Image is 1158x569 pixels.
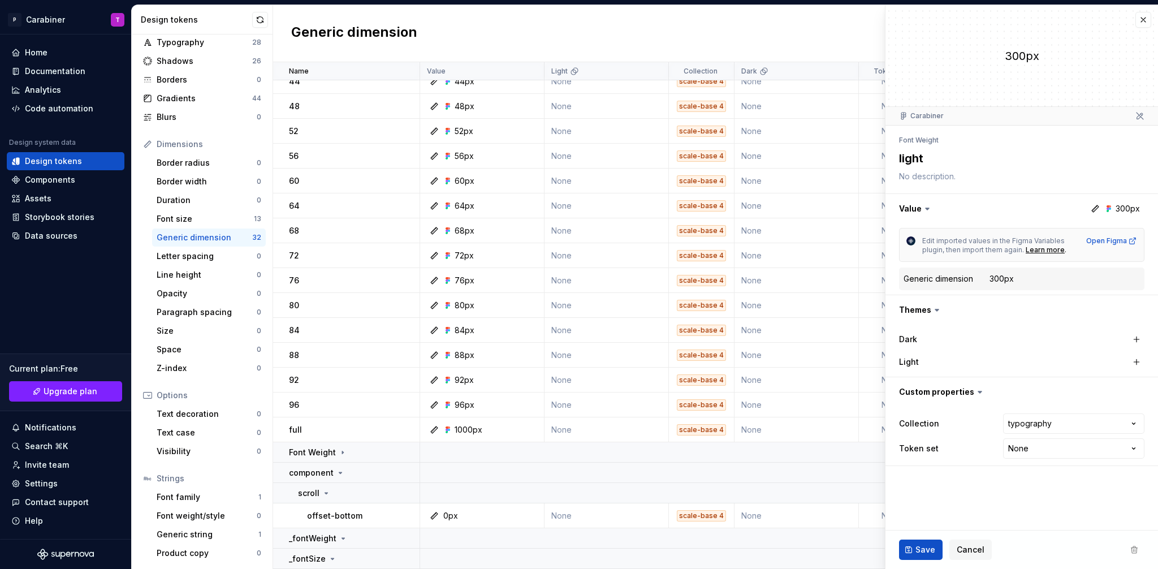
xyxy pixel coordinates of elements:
p: 44 [289,76,300,87]
span: . [1065,245,1066,254]
a: Product copy0 [152,544,266,562]
p: Value [427,67,446,76]
td: None [859,243,924,268]
p: 80 [289,300,299,311]
td: None [545,318,669,343]
td: None [734,368,859,393]
a: Assets [7,189,124,208]
a: Generic string1 [152,525,266,544]
label: Light [899,356,919,368]
a: Paragraph spacing0 [152,303,266,321]
div: Borders [157,74,257,85]
p: 60 [289,175,299,187]
li: Font Weight [899,136,939,144]
td: None [545,69,669,94]
p: full [289,424,302,436]
td: None [859,144,924,169]
p: component [289,467,334,479]
div: Generic string [157,529,258,540]
td: None [545,169,669,193]
div: Space [157,344,257,355]
div: 0 [257,158,261,167]
a: Font family1 [152,488,266,506]
div: Border radius [157,157,257,169]
div: Contact support [25,497,89,508]
div: 68px [455,225,474,236]
div: Typography [157,37,252,48]
h2: Generic dimension [291,23,417,44]
div: P [8,13,21,27]
span: Cancel [957,544,984,555]
div: scale-base 4 [677,150,726,162]
div: 13 [254,214,261,223]
td: None [734,169,859,193]
td: None [545,94,669,119]
div: 300px [885,48,1158,64]
td: None [859,119,924,144]
div: 32 [252,233,261,242]
div: scale-base 4 [677,76,726,87]
div: Generic dimension [904,273,973,284]
div: Current plan : Free [9,363,122,374]
span: Edit imported values in the Figma Variables plugin, then import them again. [922,236,1066,254]
a: Design tokens [7,152,124,170]
div: Learn more [1026,245,1065,255]
div: 72px [455,250,474,261]
a: Supernova Logo [37,549,94,560]
td: None [859,393,924,417]
div: scale-base 4 [677,300,726,311]
p: Token set [874,67,908,76]
div: 0 [257,549,261,558]
td: None [859,343,924,368]
div: Analytics [25,84,61,96]
div: scale-base 4 [677,175,726,187]
td: None [734,503,859,528]
div: Blurs [157,111,257,123]
a: Shadows26 [139,52,266,70]
div: 28 [252,38,261,47]
td: None [734,417,859,442]
td: None [734,343,859,368]
div: 0 [257,196,261,205]
a: Gradients44 [139,89,266,107]
button: Search ⌘K [7,437,124,455]
div: Design system data [9,138,76,147]
td: None [545,503,669,528]
td: None [734,318,859,343]
div: scale-base 4 [677,126,726,137]
div: 44px [455,76,474,87]
div: Search ⌘K [25,441,68,452]
div: Design tokens [25,156,82,167]
div: scale-base 4 [677,399,726,411]
td: None [859,268,924,293]
div: scale-base 4 [677,200,726,212]
div: 92px [455,374,474,386]
div: 300px [990,273,1014,284]
div: 0 [257,75,261,84]
a: Typography28 [139,33,266,51]
div: Storybook stories [25,212,94,223]
p: _fontSize [289,553,326,564]
div: Open Figma [1086,236,1137,245]
td: None [734,119,859,144]
p: 88 [289,350,299,361]
td: None [734,268,859,293]
div: Generic dimension [157,232,252,243]
button: PCarabinerT [2,7,129,32]
div: 0 [257,252,261,261]
textarea: light [897,148,1142,169]
label: Collection [899,418,939,429]
div: Font family [157,492,258,503]
a: Line height0 [152,266,266,284]
p: 84 [289,325,300,336]
span: Save [915,544,935,555]
a: Space0 [152,340,266,359]
div: scale-base 4 [677,225,726,236]
div: 44 [252,94,261,103]
div: Font size [157,213,254,225]
div: 0 [257,113,261,122]
div: Text case [157,427,257,438]
div: 26 [252,57,261,66]
div: T [115,15,120,24]
div: 0 [257,511,261,520]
